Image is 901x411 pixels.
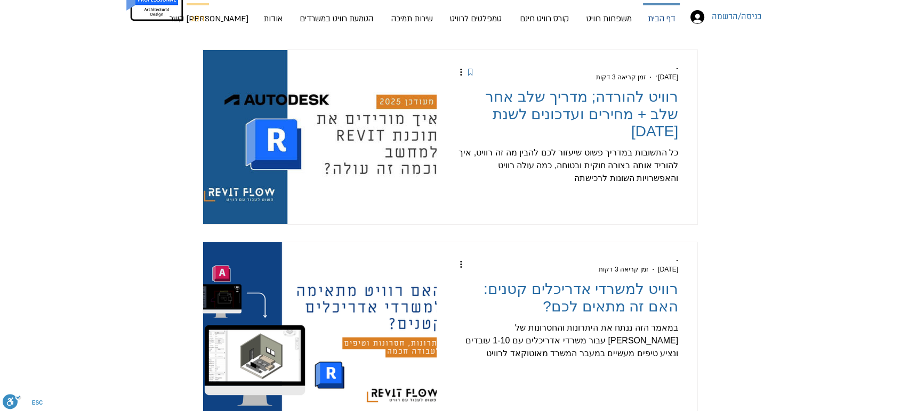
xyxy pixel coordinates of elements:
span: כניסה/הרשמה [708,10,765,24]
p: [PERSON_NAME] קשר [165,4,253,34]
p: טמפלטים לרוויט [446,4,506,34]
a: אודות [256,3,290,24]
a: דף הבית [640,3,683,24]
p: בלוג [186,5,209,34]
a: משפחות רוויט [578,3,640,24]
a: בלוג [183,3,212,24]
button: כניסה/הרשמה [683,7,731,27]
a: רוויט למשרדי אדריכלים קטנים: האם זה מתאים לכם? [455,280,678,322]
nav: אתר [177,3,683,24]
a: הטמעת רוויט במשרדים [290,3,382,24]
p: משפחות רוויט [582,4,636,34]
span: זמן קריאה 3 דקות [596,73,646,81]
span: 24 ביוני [658,266,678,273]
span: - [676,257,678,264]
span: 6 באפר׳ [655,73,678,81]
h2: רוויט להורדה; מדריך שלב אחר שלב + מחירים ועדכונים לשנת [DATE] [455,88,678,140]
div: במאמר הזה ננתח את היתרונות והחסרונות של [PERSON_NAME] עבור משרדי אדריכלים עם 1-10 עובדים ונציע טי... [455,322,678,360]
p: אודות [259,4,287,34]
p: שירות תמיכה [387,4,437,34]
div: כל התשובות במדריך פשוט שיעזור לכם להבין מה זה רוויט, איך להוריד אותה בצורה חוקית ובטוחה, כמה עולה... [455,146,678,185]
div: Pinned post [465,65,475,78]
span: זמן קריאה 3 דקות [598,266,648,273]
p: קורס רוויט חינם [516,4,573,34]
button: פעולות נוספות [451,258,463,270]
h2: רוויט למשרדי אדריכלים קטנים: האם זה מתאים לכם? [455,280,678,315]
p: הטמעת רוויט במשרדים [295,4,377,34]
a: רוויט להורדה; מדריך שלב אחר שלב + מחירים ועדכונים לשנת [DATE] [455,87,678,146]
a: טמפלטים לרוויט [441,3,510,24]
button: פעולות נוספות [451,65,463,78]
a: [PERSON_NAME] קשר [212,3,256,24]
a: קורס רוויט חינם [510,3,578,24]
a: שירות תמיכה [382,3,441,24]
p: דף הבית [643,5,680,34]
img: רוויט להורדה 2025 כמה עולה רוויט [203,50,437,225]
span: - [676,64,678,72]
